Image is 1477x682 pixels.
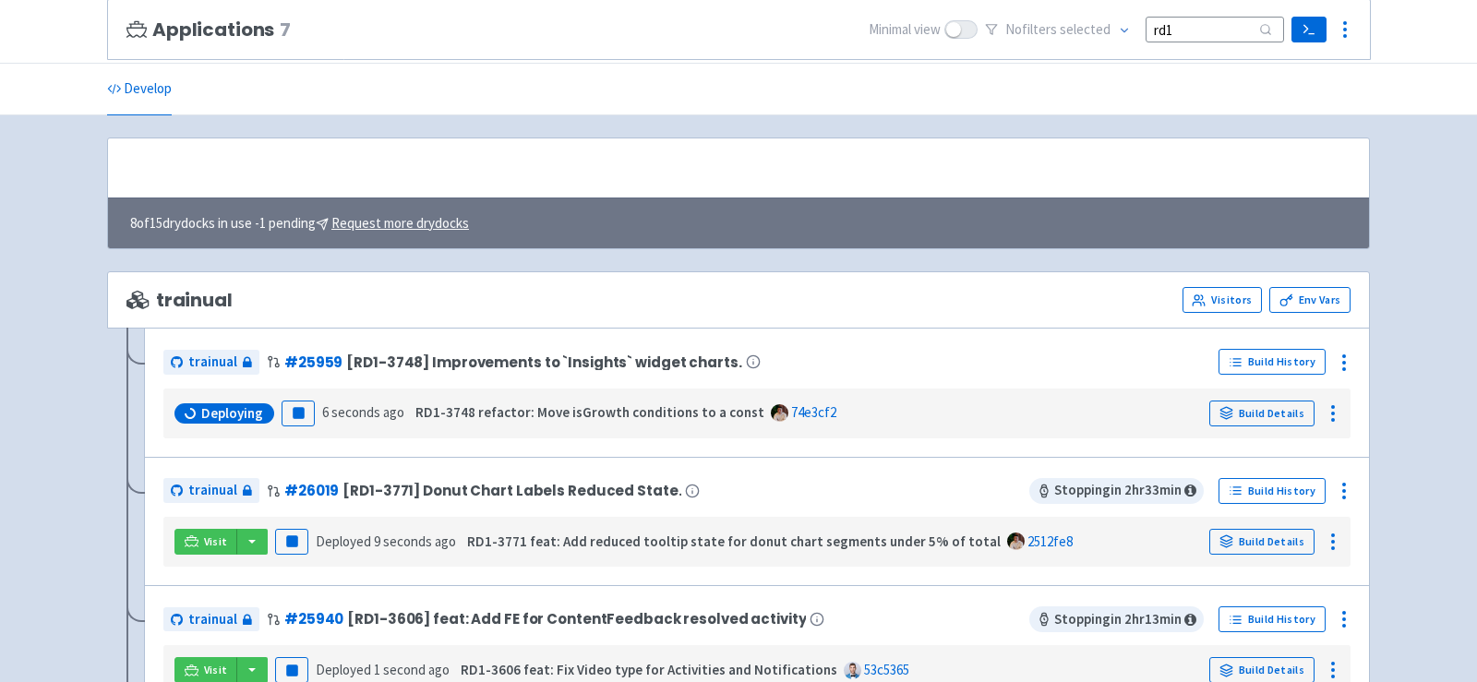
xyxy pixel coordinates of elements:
[284,609,343,628] a: #25940
[791,403,836,421] a: 74e3cf2
[1269,287,1351,313] a: Env Vars
[126,290,233,311] span: trainual
[1029,606,1204,632] span: Stopping in 2 hr 13 min
[201,404,263,423] span: Deploying
[1027,532,1073,550] a: 2512fe8
[126,19,291,41] h3: Applications
[1209,529,1315,555] a: Build Details
[374,661,450,678] time: 1 second ago
[163,478,259,503] a: trainual
[1219,606,1326,632] a: Build History
[869,19,941,41] span: Minimal view
[415,403,764,421] strong: RD1-3748 refactor: Move isGrowth conditions to a const
[188,352,237,373] span: trainual
[322,403,404,421] time: 6 seconds ago
[174,529,237,555] a: Visit
[107,64,172,115] a: Develop
[204,663,228,677] span: Visit
[204,534,228,549] span: Visit
[188,609,237,630] span: trainual
[316,532,456,550] span: Deployed
[1146,17,1284,42] input: Search...
[331,214,469,232] u: Request more drydocks
[467,532,1001,550] strong: RD1-3771 feat: Add reduced tooltip state for donut chart segments under 5% of total
[130,213,469,234] span: 8 of 15 drydocks in use - 1 pending
[347,611,806,627] span: [RD1-3606] feat: Add FE for ContentFeedback resolved activity
[1291,17,1326,42] a: Terminal
[163,350,259,375] a: trainual
[1029,478,1204,504] span: Stopping in 2 hr 33 min
[864,661,909,678] a: 53c5365
[342,483,681,498] span: [RD1-3771] Donut Chart Labels Reduced State.
[284,481,339,500] a: #26019
[346,354,741,370] span: [RD1-3748] Improvements to `Insights` widget charts.
[1219,349,1326,375] a: Build History
[163,607,259,632] a: trainual
[1005,19,1111,41] span: No filter s
[188,480,237,501] span: trainual
[1183,287,1262,313] a: Visitors
[1219,478,1326,504] a: Build History
[374,532,456,550] time: 9 seconds ago
[1060,20,1111,38] span: selected
[461,661,837,678] strong: RD1-3606 feat: Fix Video type for Activities and Notifications
[284,353,342,372] a: #25959
[282,401,315,426] button: Pause
[316,661,450,678] span: Deployed
[1209,401,1315,426] a: Build Details
[275,529,308,555] button: Pause
[280,19,291,41] span: 7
